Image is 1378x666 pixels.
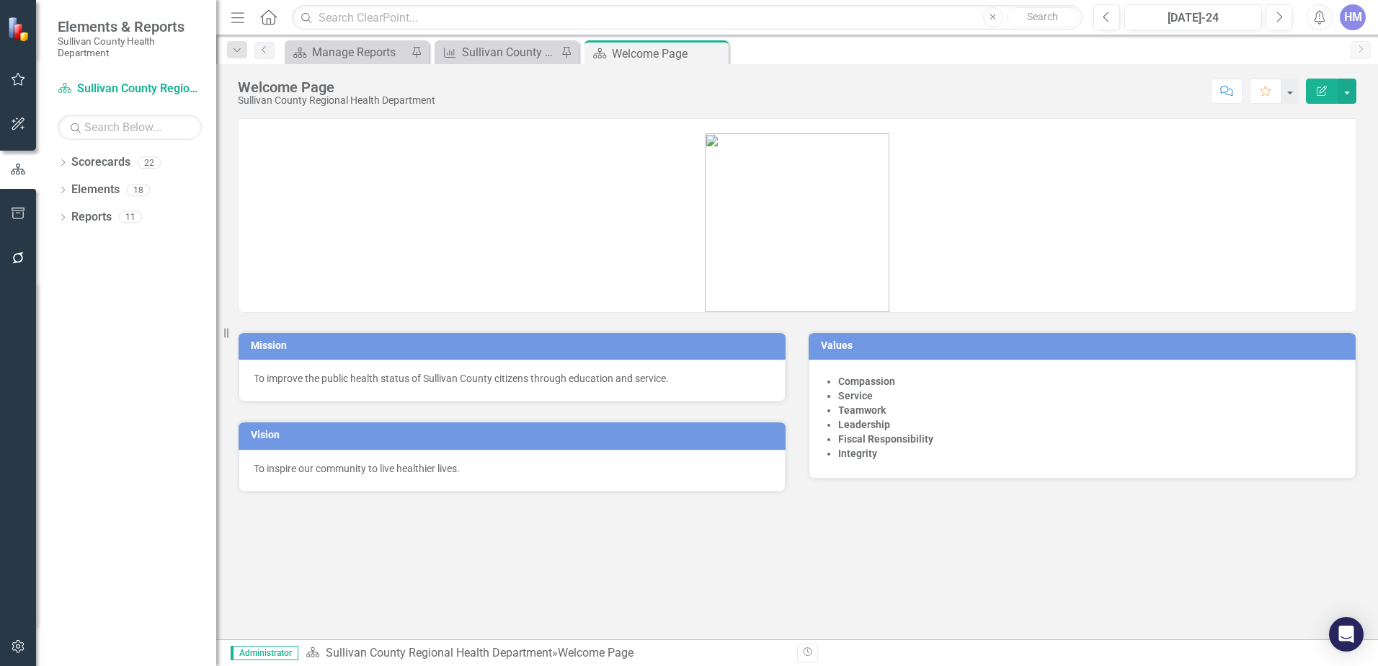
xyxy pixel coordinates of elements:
a: Manage Reports [288,43,407,61]
div: Welcome Page [238,79,435,95]
div: Open Intercom Messenger [1329,617,1364,652]
div: 22 [138,156,161,169]
input: Search Below... [58,115,202,140]
input: Search ClearPoint... [292,5,1083,30]
div: 18 [127,184,150,196]
small: Sullivan County Health Department [58,35,202,59]
button: Search [1007,7,1079,27]
p: To inspire our community to live healthier lives. [254,461,770,476]
div: 11 [119,211,142,223]
h3: Mission [251,340,778,351]
a: Sullivan County Regional Health Department [326,646,552,660]
span: Search [1027,11,1058,22]
h3: Vision [251,430,778,440]
span: Administrator [231,646,298,660]
div: Welcome Page [558,646,634,660]
div: » [306,645,786,662]
strong: Compassion [838,376,895,387]
div: [DATE]-24 [1129,9,1257,27]
span: Elements & Reports [58,18,202,35]
a: Scorecards [71,154,130,171]
h3: Values [821,340,1348,351]
strong: Service [838,390,873,401]
div: Sullivan County Regional Health Department [238,95,435,106]
strong: Fiscal Responsibility [838,433,933,445]
p: To improve the public health status of Sullivan County citizens through education and service. [254,371,770,386]
button: HM [1340,4,1366,30]
a: Sullivan County Regional Health Department [58,81,202,97]
div: Welcome Page [612,45,725,63]
strong: Leadership [838,419,890,430]
a: Reports [71,209,112,226]
button: [DATE]-24 [1124,4,1262,30]
a: Elements [71,182,120,198]
strong: Teamwork [838,404,886,416]
div: Sullivan County Kindergarten Students Immunization Status [462,43,557,61]
strong: Integrity [838,448,877,459]
div: Manage Reports [312,43,407,61]
img: ClearPoint Strategy [7,17,32,42]
a: Sullivan County Kindergarten Students Immunization Status [438,43,557,61]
